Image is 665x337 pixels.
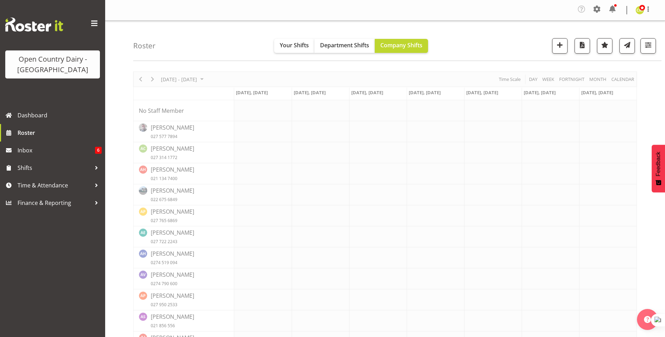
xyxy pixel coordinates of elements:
[95,147,102,154] span: 6
[320,41,369,49] span: Department Shifts
[597,38,612,54] button: Highlight an important date within the roster.
[375,39,428,53] button: Company Shifts
[18,198,91,208] span: Finance & Reporting
[18,180,91,191] span: Time & Attendance
[280,41,309,49] span: Your Shifts
[380,41,422,49] span: Company Shifts
[274,39,314,53] button: Your Shifts
[575,38,590,54] button: Download a PDF of the roster according to the set date range.
[552,38,568,54] button: Add a new shift
[636,6,644,14] img: corey-millan10439.jpg
[5,18,63,32] img: Rosterit website logo
[18,128,102,138] span: Roster
[655,152,661,176] span: Feedback
[314,39,375,53] button: Department Shifts
[133,42,156,50] h4: Roster
[18,145,95,156] span: Inbox
[652,145,665,192] button: Feedback - Show survey
[18,163,91,173] span: Shifts
[12,54,93,75] div: Open Country Dairy - [GEOGRAPHIC_DATA]
[619,38,635,54] button: Send a list of all shifts for the selected filtered period to all rostered employees.
[18,110,102,121] span: Dashboard
[644,316,651,323] img: help-xxl-2.png
[640,38,656,54] button: Filter Shifts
